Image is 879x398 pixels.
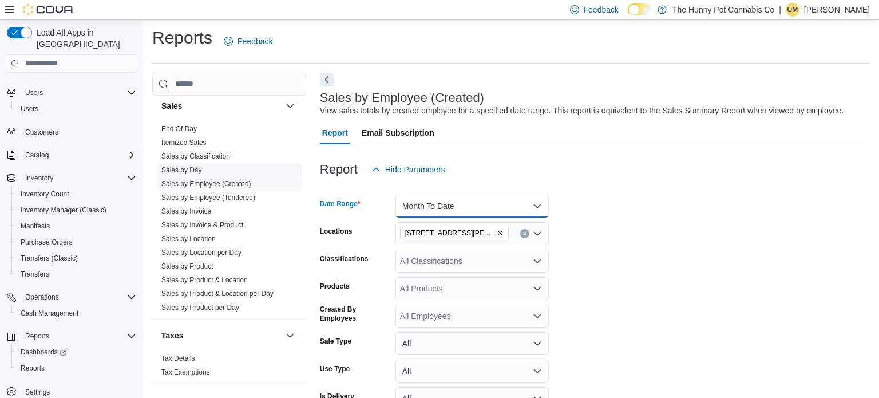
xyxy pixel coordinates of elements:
[161,180,251,188] a: Sales by Employee (Created)
[16,102,136,116] span: Users
[161,330,281,341] button: Taxes
[16,267,54,281] a: Transfers
[320,105,844,117] div: View sales totals by created employee for a specified date range. This report is equivalent to th...
[161,193,255,202] span: Sales by Employee (Tendered)
[11,202,141,218] button: Inventory Manager (Classic)
[21,206,106,215] span: Inventory Manager (Classic)
[16,345,71,359] a: Dashboards
[16,219,54,233] a: Manifests
[11,360,141,376] button: Reports
[395,332,549,355] button: All
[320,254,369,263] label: Classifications
[21,148,136,162] span: Catalog
[25,293,59,302] span: Operations
[320,73,334,86] button: Next
[23,4,74,15] img: Cova
[362,121,434,144] span: Email Subscription
[405,227,494,239] span: [STREET_ADDRESS][PERSON_NAME][PERSON_NAME]
[161,152,230,161] span: Sales by Classification
[161,235,216,243] a: Sales by Location
[21,190,69,199] span: Inventory Count
[21,148,53,162] button: Catalog
[533,284,542,293] button: Open list of options
[161,165,202,175] span: Sales by Day
[161,207,211,215] a: Sales by Invoice
[21,364,45,373] span: Reports
[16,203,136,217] span: Inventory Manager (Classic)
[320,91,484,105] h3: Sales by Employee (Created)
[161,368,210,376] a: Tax Exemptions
[11,266,141,282] button: Transfers
[21,86,136,100] span: Users
[320,163,358,176] h3: Report
[16,251,82,265] a: Transfers (Classic)
[161,100,183,112] h3: Sales
[161,100,281,112] button: Sales
[320,305,391,323] label: Created By Employees
[385,164,445,175] span: Hide Parameters
[161,139,207,147] a: Itemized Sales
[16,251,136,265] span: Transfers (Classic)
[161,124,197,133] span: End Of Day
[21,348,66,357] span: Dashboards
[161,330,184,341] h3: Taxes
[320,199,361,208] label: Date Range
[161,304,239,312] a: Sales by Product per Day
[161,275,248,285] span: Sales by Product & Location
[2,289,141,305] button: Operations
[2,124,141,140] button: Customers
[400,227,509,239] span: 3476 Glen Erin Dr
[161,354,195,362] a: Tax Details
[786,3,799,17] div: Uldarico Maramo
[804,3,870,17] p: [PERSON_NAME]
[16,306,83,320] a: Cash Management
[16,203,111,217] a: Inventory Manager (Classic)
[497,230,504,237] button: Remove 3476 Glen Erin Dr from selection in this group
[161,125,197,133] a: End Of Day
[161,166,202,174] a: Sales by Day
[16,187,74,201] a: Inventory Count
[11,305,141,321] button: Cash Management
[2,147,141,163] button: Catalog
[320,227,353,236] label: Locations
[161,289,274,298] span: Sales by Product & Location per Day
[25,174,53,183] span: Inventory
[25,332,49,341] span: Reports
[16,219,136,233] span: Manifests
[11,186,141,202] button: Inventory Count
[161,303,239,312] span: Sales by Product per Day
[161,194,255,202] a: Sales by Employee (Tendered)
[11,101,141,117] button: Users
[161,290,274,298] a: Sales by Product & Location per Day
[152,352,306,384] div: Taxes
[21,222,50,231] span: Manifests
[367,158,450,181] button: Hide Parameters
[161,221,243,229] a: Sales by Invoice & Product
[161,152,230,160] a: Sales by Classification
[16,361,136,375] span: Reports
[320,282,350,291] label: Products
[21,171,58,185] button: Inventory
[2,85,141,101] button: Users
[161,249,241,257] a: Sales by Location per Day
[779,3,781,17] p: |
[322,121,348,144] span: Report
[628,3,652,15] input: Dark Mode
[16,102,43,116] a: Users
[21,104,38,113] span: Users
[25,88,43,97] span: Users
[25,151,49,160] span: Catalog
[21,309,78,318] span: Cash Management
[161,220,243,230] span: Sales by Invoice & Product
[161,138,207,147] span: Itemized Sales
[395,195,549,218] button: Month To Date
[395,360,549,383] button: All
[21,290,136,304] span: Operations
[16,345,136,359] span: Dashboards
[584,4,619,15] span: Feedback
[21,125,136,139] span: Customers
[11,250,141,266] button: Transfers (Classic)
[21,270,49,279] span: Transfers
[21,329,136,343] span: Reports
